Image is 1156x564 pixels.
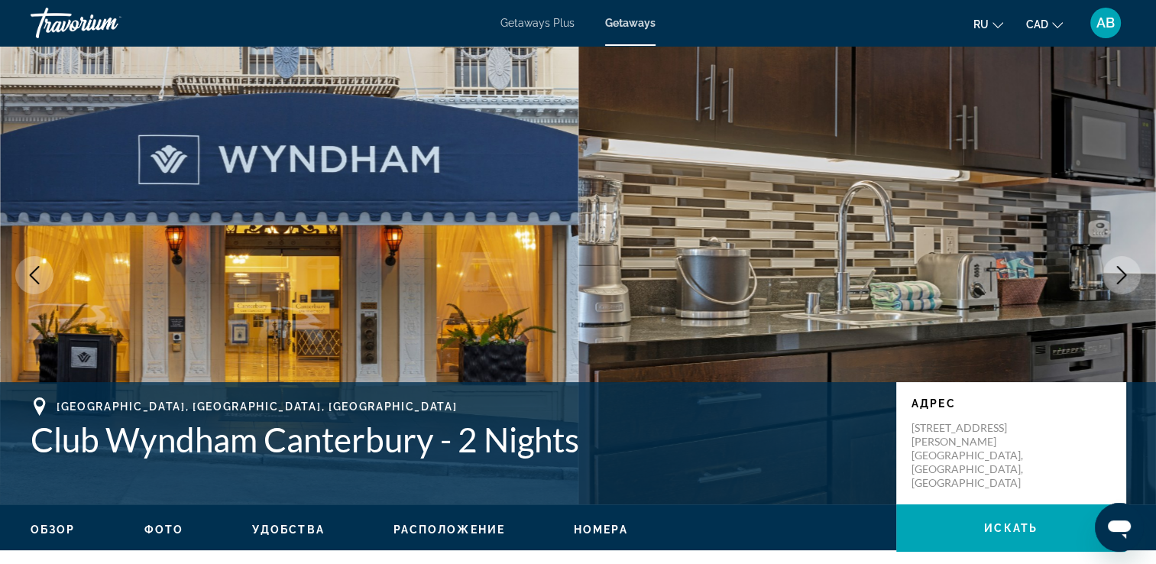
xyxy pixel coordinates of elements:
p: Адрес [912,397,1110,410]
a: Travorium [31,3,183,43]
span: AB [1096,15,1115,31]
h1: Club Wyndham Canterbury - 2 Nights [31,420,881,459]
button: Расположение [393,523,505,536]
button: User Menu [1086,7,1125,39]
a: Getaways [605,17,656,29]
button: Обзор [31,523,76,536]
button: Фото [144,523,183,536]
a: Getaways Plus [500,17,575,29]
span: [GEOGRAPHIC_DATA], [GEOGRAPHIC_DATA], [GEOGRAPHIC_DATA] [57,400,457,413]
button: Change language [973,13,1003,35]
button: Номера [574,523,628,536]
span: искать [984,522,1038,534]
p: [STREET_ADDRESS][PERSON_NAME] [GEOGRAPHIC_DATA], [GEOGRAPHIC_DATA], [GEOGRAPHIC_DATA] [912,421,1034,490]
iframe: Кнопка запуска окна обмена сообщениями [1095,503,1144,552]
span: CAD [1026,18,1048,31]
button: искать [896,504,1125,552]
button: Change currency [1026,13,1063,35]
button: Previous image [15,256,53,294]
span: ru [973,18,989,31]
button: Удобства [252,523,325,536]
button: Next image [1103,256,1141,294]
